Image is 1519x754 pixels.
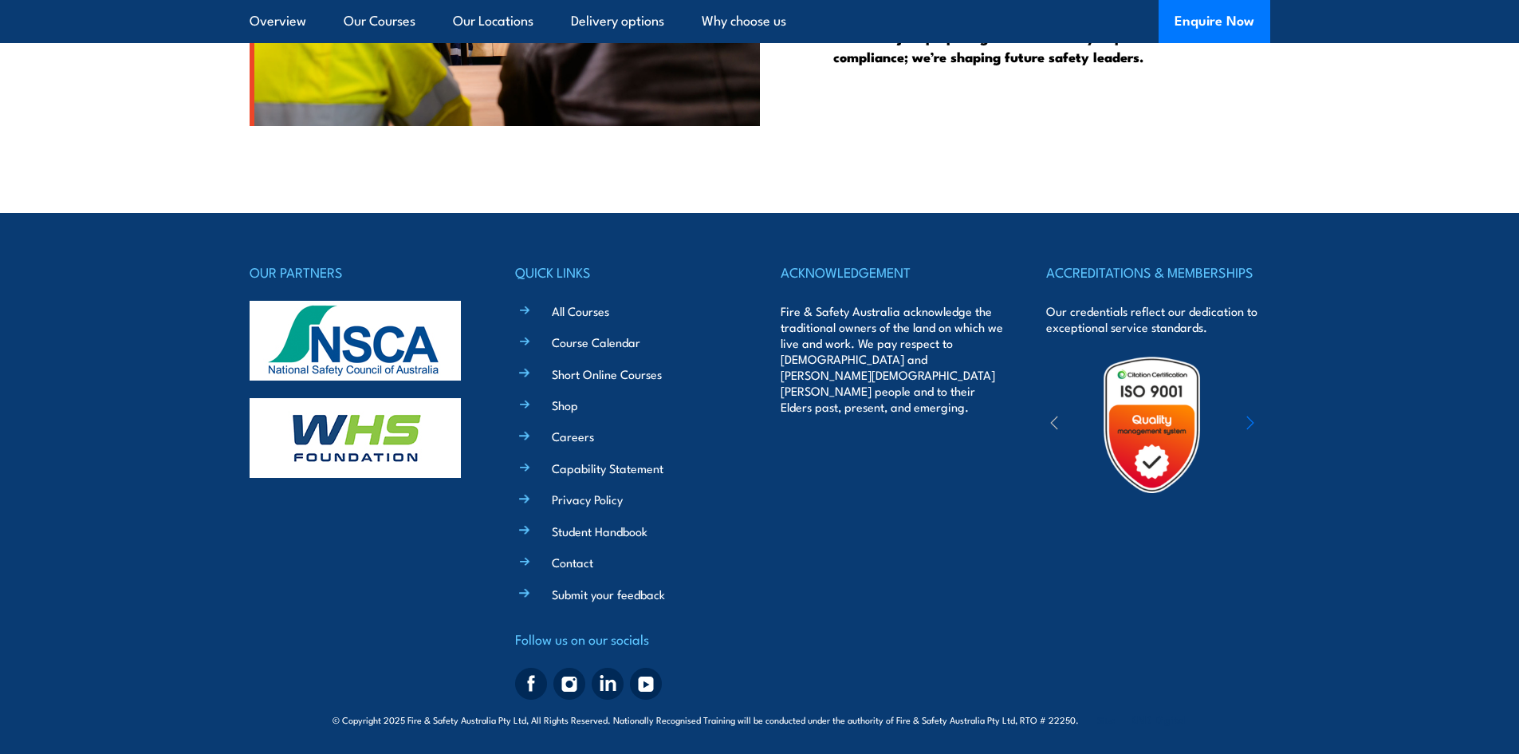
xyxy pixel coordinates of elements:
[781,303,1004,415] p: Fire & Safety Australia acknowledge the traditional owners of the land on which we live and work....
[1046,303,1269,335] p: Our credentials reflect our dedication to exceptional service standards.
[552,460,663,476] a: Capability Statement
[250,398,461,478] img: whs-logo-footer
[552,523,647,539] a: Student Handbook
[1222,397,1361,452] img: ewpa-logo
[1046,261,1269,283] h4: ACCREDITATIONS & MEMBERSHIPS
[552,365,662,382] a: Short Online Courses
[250,301,461,381] img: nsca-logo-footer
[552,302,609,319] a: All Courses
[515,628,738,650] h4: Follow us on our socials
[515,261,738,283] h4: QUICK LINKS
[552,586,665,602] a: Submit your feedback
[781,261,1004,283] h4: ACKNOWLEDGEMENT
[1082,355,1222,495] img: Untitled design (19)
[552,397,578,413] a: Shop
[552,428,594,444] a: Careers
[250,261,473,283] h4: OUR PARTNERS
[1097,713,1186,726] span: Site:
[1131,711,1186,727] a: KND Digital
[552,491,623,507] a: Privacy Policy
[333,712,1186,727] span: © Copyright 2025 Fire & Safety Australia Pty Ltd, All Rights Reserved. Nationally Recognised Trai...
[833,26,1224,66] strong: We’re not just preparing Health & Safety Representatives for compliance; we’re shaping future saf...
[552,334,640,350] a: Course Calendar
[552,554,593,570] a: Contact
